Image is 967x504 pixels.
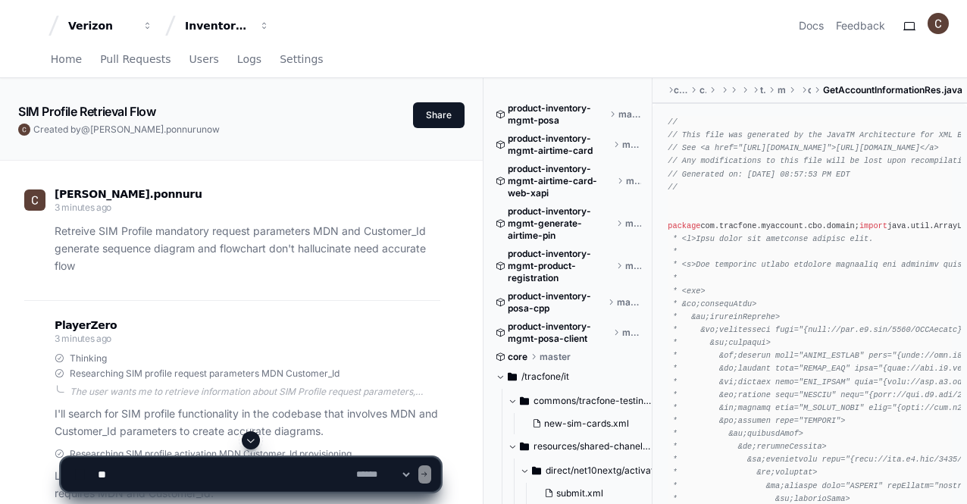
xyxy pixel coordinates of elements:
span: master [618,108,641,121]
div: Verizon [68,18,133,33]
div: Inventory Management [185,18,250,33]
svg: Directory [520,392,529,410]
span: Created by [33,124,220,136]
span: new-sim-cards.xml [544,418,629,430]
button: Share [413,102,465,128]
span: product-inventory-mgmt-product-registration [508,248,613,284]
span: master [622,327,642,339]
button: Verizon [62,12,159,39]
span: // [668,183,677,192]
span: master [622,139,641,151]
span: @ [81,124,90,135]
span: product-inventory-mgmt-posa [508,102,606,127]
p: Retreive SIM Profile mandatory request parameters MDN and Customer_Id generate sequence diagram a... [55,223,440,274]
span: now [202,124,220,135]
span: Thinking [70,352,107,365]
div: The user wants me to retrieve information about SIM Profile request parameters, specifically MDN ... [70,386,440,398]
img: ACg8ocL2OgZL-7g7VPdNOHNYJqQTRhCHM7hp1mK3cs0GxIN35amyLQ=s96-c [928,13,949,34]
span: myaccount [778,84,787,96]
span: [PERSON_NAME].ponnuru [55,188,202,200]
a: Pull Requests [100,42,171,77]
a: Users [189,42,219,77]
button: Inventory Management [179,12,276,39]
span: [PERSON_NAME].ponnuru [90,124,202,135]
app-text-character-animate: SIM Profile Retrieval Flow [18,104,156,119]
span: 3 minutes ago [55,333,111,344]
button: Feedback [836,18,885,33]
span: master [617,296,641,308]
span: 3 minutes ago [55,202,111,213]
span: product-inventory-mgmt-posa-client [508,321,610,345]
span: cbo-client [699,84,707,96]
span: master [625,218,641,230]
span: master [626,175,641,187]
span: Users [189,55,219,64]
span: domain [808,84,811,96]
a: Docs [799,18,824,33]
a: Settings [280,42,323,77]
span: Researching SIM profile request parameters MDN Customer_Id [70,368,340,380]
span: Settings [280,55,323,64]
span: // See <a href="[URL][DOMAIN_NAME]">[URL][DOMAIN_NAME]</a> [668,143,938,152]
span: package [668,221,700,230]
a: Home [51,42,82,77]
button: commons/tracfone-testing/src/main/resources/data/sim-cards [508,389,653,413]
span: import [859,221,887,230]
a: Logs [237,42,261,77]
span: Pull Requests [100,55,171,64]
span: Home [51,55,82,64]
span: product-inventory-posa-cpp [508,290,605,315]
span: Logs [237,55,261,64]
button: new-sim-cards.xml [526,413,644,434]
span: product-inventory-mgmt-generate-airtime-pin [508,205,613,242]
span: master [540,351,571,363]
iframe: Open customer support [918,454,959,495]
span: // Generated on: [DATE] 08:57:53 PM EDT [668,170,850,179]
span: product-inventory-mgmt-airtime-card [508,133,610,157]
button: /tracfone/it [496,365,641,389]
span: PlayerZero [55,321,117,330]
span: product-inventory-mgmt-airtime-card-web-xapi [508,163,614,199]
span: tracfone [760,84,765,96]
span: GetAccountInformationRes.java [823,84,962,96]
img: ACg8ocL2OgZL-7g7VPdNOHNYJqQTRhCHM7hp1mK3cs0GxIN35amyLQ=s96-c [24,189,45,211]
img: ACg8ocL2OgZL-7g7VPdNOHNYJqQTRhCHM7hp1mK3cs0GxIN35amyLQ=s96-c [18,124,30,136]
svg: Directory [508,368,517,386]
span: master [625,260,641,272]
span: commons/tracfone-testing/src/main/resources/data/sim-cards [534,395,653,407]
p: I'll search for SIM profile functionality in the codebase that involves MDN and Customer_Id param... [55,405,440,440]
span: core-services [674,84,687,96]
span: // [668,117,677,127]
span: /tracfone/it [521,371,569,383]
span: core [508,351,527,363]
